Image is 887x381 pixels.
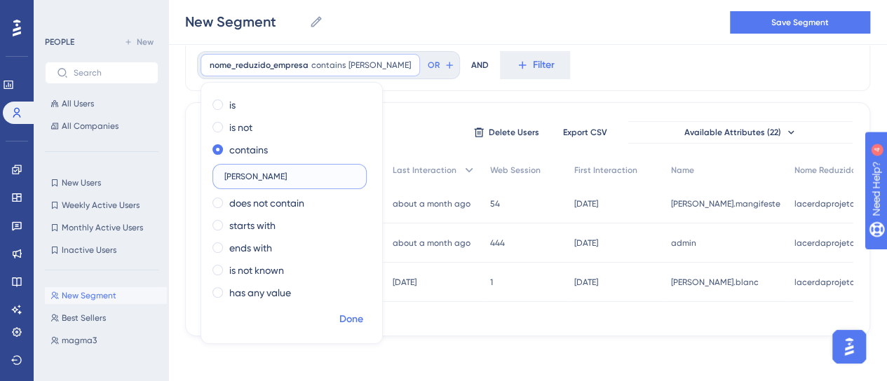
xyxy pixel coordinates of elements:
[393,165,456,176] span: Last Interaction
[45,332,167,349] button: magma3
[224,172,355,181] input: Type the value
[574,165,637,176] span: First Interaction
[185,12,304,32] input: Segment Name
[229,284,291,301] label: has any value
[490,277,493,288] span: 1
[62,120,119,132] span: All Companies
[794,237,858,249] span: lacerdaprojetos
[393,199,470,209] time: about a month ago
[393,277,417,287] time: [DATE]
[97,7,102,18] div: 4
[33,4,88,20] span: Need Help?
[62,290,116,301] span: New Segment
[62,98,94,109] span: All Users
[62,335,97,346] span: magma3
[428,60,440,71] span: OR
[628,121,853,144] button: Available Attributes (22)
[45,219,158,236] button: Monthly Active Users
[490,165,541,176] span: Web Session
[500,51,570,79] button: Filter
[311,60,346,71] span: contains
[45,174,158,191] button: New Users
[45,36,74,48] div: PEOPLE
[490,198,500,209] span: 54
[45,197,158,214] button: Weekly Active Users
[119,34,158,50] button: New
[229,97,236,113] label: is
[229,119,252,136] label: is not
[574,199,598,209] time: [DATE]
[730,11,870,34] button: Save Segment
[393,238,470,248] time: about a month ago
[332,307,371,332] button: Done
[229,141,268,158] label: contains
[471,51,489,79] div: AND
[533,57,555,74] span: Filter
[574,277,598,287] time: [DATE]
[62,177,101,188] span: New Users
[229,195,304,212] label: does not contain
[339,311,363,328] span: Done
[74,68,147,78] input: Search
[426,54,456,76] button: OR
[489,127,539,138] span: Delete Users
[45,118,158,134] button: All Companies
[348,60,411,71] span: [PERSON_NAME]
[794,198,858,209] span: lacerdaprojetos
[671,198,780,209] span: [PERSON_NAME].mangifeste
[62,312,106,324] span: Best Sellers
[229,217,276,234] label: starts with
[45,242,158,258] button: Inactive Users
[671,237,696,249] span: admin
[45,95,158,112] button: All Users
[490,237,505,249] span: 444
[229,240,272,256] label: ends with
[229,262,284,279] label: is not known
[684,127,781,138] span: Available Attributes (22)
[62,244,116,256] span: Inactive Users
[550,121,620,144] button: Export CSV
[671,165,694,176] span: Name
[828,326,870,368] iframe: UserGuiding AI Assistant Launcher
[45,287,167,304] button: New Segment
[62,200,140,211] span: Weekly Active Users
[794,277,858,288] span: lacerdaprojetos
[210,60,309,71] span: nome_reduzido_empresa
[471,121,541,144] button: Delete Users
[563,127,607,138] span: Export CSV
[671,277,759,288] span: [PERSON_NAME].blanc
[45,310,167,326] button: Best Sellers
[771,17,829,28] span: Save Segment
[62,222,143,233] span: Monthly Active Users
[137,36,154,48] span: New
[574,238,598,248] time: [DATE]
